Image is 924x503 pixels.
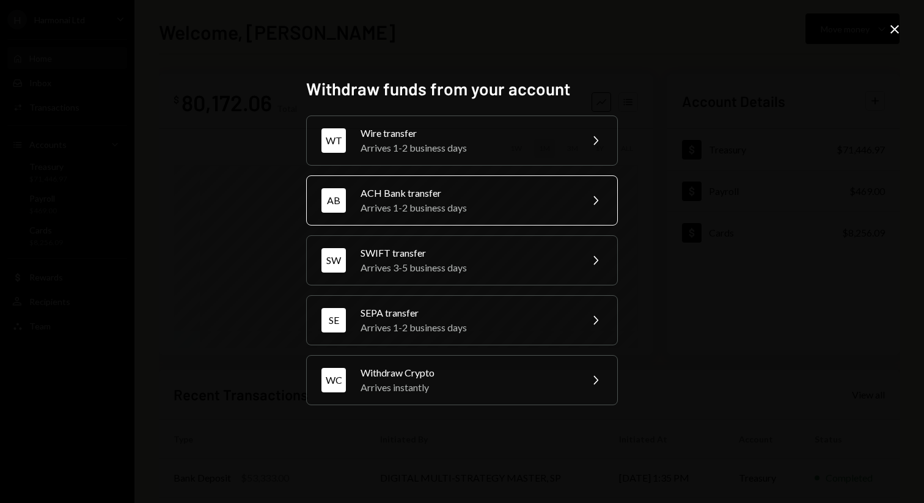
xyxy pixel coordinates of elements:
div: Arrives 1-2 business days [361,141,573,155]
div: SEPA transfer [361,306,573,320]
div: WT [321,128,346,153]
div: Wire transfer [361,126,573,141]
div: AB [321,188,346,213]
div: Arrives 1-2 business days [361,320,573,335]
button: ABACH Bank transferArrives 1-2 business days [306,175,618,226]
button: SWSWIFT transferArrives 3-5 business days [306,235,618,285]
div: Arrives instantly [361,380,573,395]
div: ACH Bank transfer [361,186,573,200]
button: WCWithdraw CryptoArrives instantly [306,355,618,405]
div: Arrives 1-2 business days [361,200,573,215]
h2: Withdraw funds from your account [306,77,618,101]
div: SE [321,308,346,332]
button: WTWire transferArrives 1-2 business days [306,116,618,166]
div: Arrives 3-5 business days [361,260,573,275]
div: WC [321,368,346,392]
button: SESEPA transferArrives 1-2 business days [306,295,618,345]
div: Withdraw Crypto [361,365,573,380]
div: SWIFT transfer [361,246,573,260]
div: SW [321,248,346,273]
